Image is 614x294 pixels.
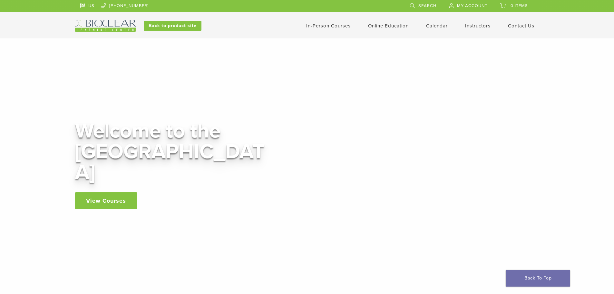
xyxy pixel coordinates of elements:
[465,23,491,29] a: Instructors
[368,23,409,29] a: Online Education
[457,3,487,8] span: My Account
[144,21,201,31] a: Back to product site
[75,192,137,209] a: View Courses
[511,3,528,8] span: 0 items
[508,23,534,29] a: Contact Us
[75,121,268,183] h2: Welcome to the [GEOGRAPHIC_DATA]
[426,23,448,29] a: Calendar
[306,23,351,29] a: In-Person Courses
[75,20,136,32] img: Bioclear
[506,270,570,287] a: Back To Top
[418,3,436,8] span: Search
